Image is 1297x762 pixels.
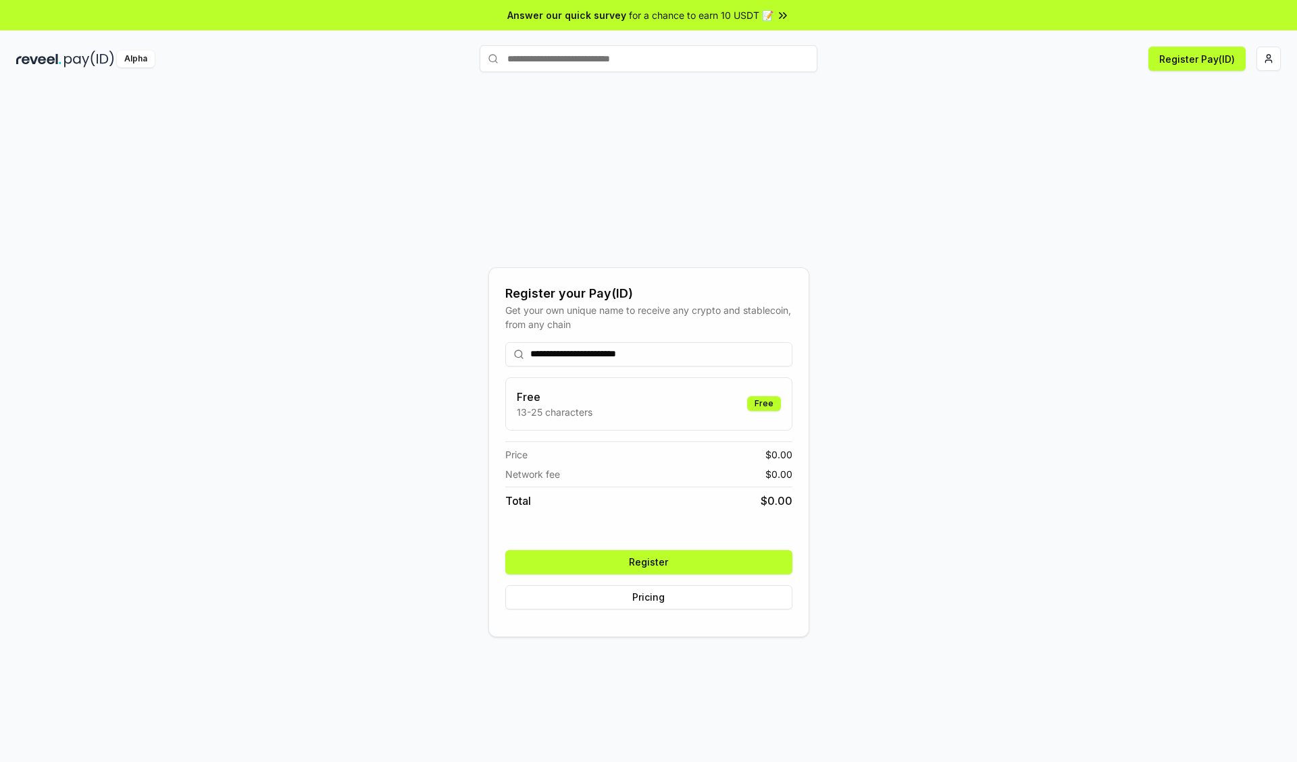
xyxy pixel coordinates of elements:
[505,467,560,481] span: Network fee
[16,51,61,67] img: reveel_dark
[505,585,792,609] button: Pricing
[505,550,792,574] button: Register
[629,8,773,22] span: for a chance to earn 10 USDT 📝
[505,447,528,462] span: Price
[765,447,792,462] span: $ 0.00
[517,405,592,419] p: 13-25 characters
[507,8,626,22] span: Answer our quick survey
[505,493,531,509] span: Total
[117,51,155,67] div: Alpha
[64,51,114,67] img: pay_id
[765,467,792,481] span: $ 0.00
[747,396,781,411] div: Free
[761,493,792,509] span: $ 0.00
[517,389,592,405] h3: Free
[505,284,792,303] div: Register your Pay(ID)
[1148,47,1246,71] button: Register Pay(ID)
[505,303,792,331] div: Get your own unique name to receive any crypto and stablecoin, from any chain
